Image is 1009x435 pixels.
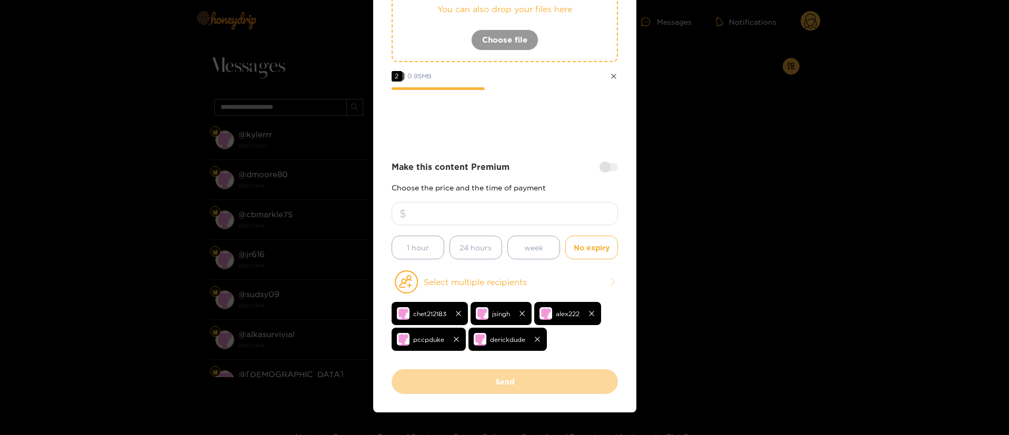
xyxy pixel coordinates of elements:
button: Send [392,369,618,394]
span: pccpduke [413,333,444,346]
img: no-avatar.png [397,333,409,346]
span: 1 hour [407,241,429,254]
button: Select multiple recipients [392,270,618,294]
button: 24 hours [449,236,502,259]
img: no-avatar.png [540,307,552,320]
span: jsingh [492,308,510,320]
span: week [524,241,543,254]
button: No expiry [565,236,618,259]
span: No expiry [574,241,610,254]
span: alex222 [556,308,580,320]
span: 2 [392,71,402,82]
span: derickdude [490,333,525,346]
button: 1 hour [392,236,444,259]
span: 24 hours [459,241,492,254]
img: no-avatar.png [476,307,488,320]
p: You can also drop your files here [414,3,596,15]
img: no-avatar.png [474,333,486,346]
p: Choose the price and the time of payment [392,184,618,191]
button: week [507,236,560,259]
span: 0.95 MB [407,73,432,79]
img: no-avatar.png [397,307,409,320]
strong: Make this content Premium [392,161,510,173]
span: chet212183 [413,308,446,320]
button: Choose file [471,29,538,50]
